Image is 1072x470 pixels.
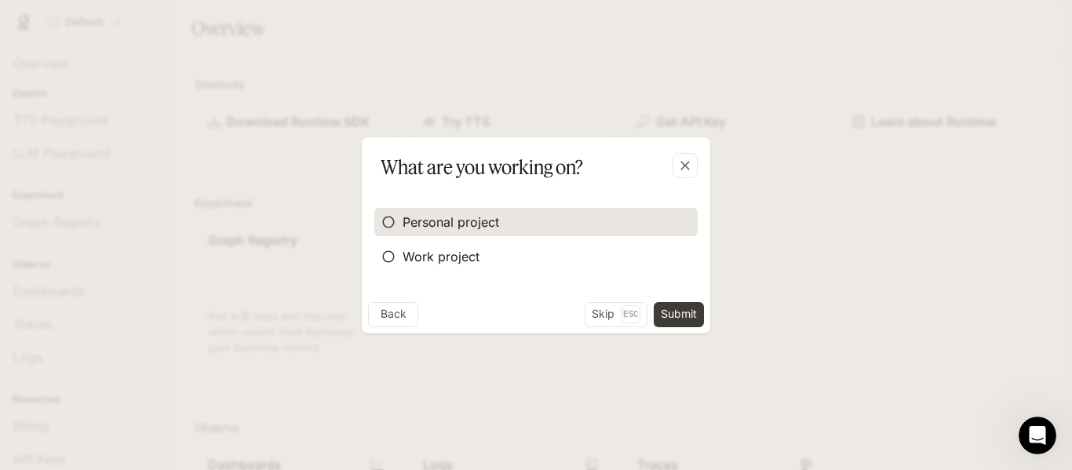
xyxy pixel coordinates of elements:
[585,302,647,327] button: SkipEsc
[654,302,704,327] button: Submit
[381,153,583,181] p: What are you working on?
[368,302,418,327] button: Back
[621,305,640,322] p: Esc
[1019,417,1056,454] iframe: Intercom live chat
[403,213,499,231] span: Personal project
[403,247,479,266] span: Work project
